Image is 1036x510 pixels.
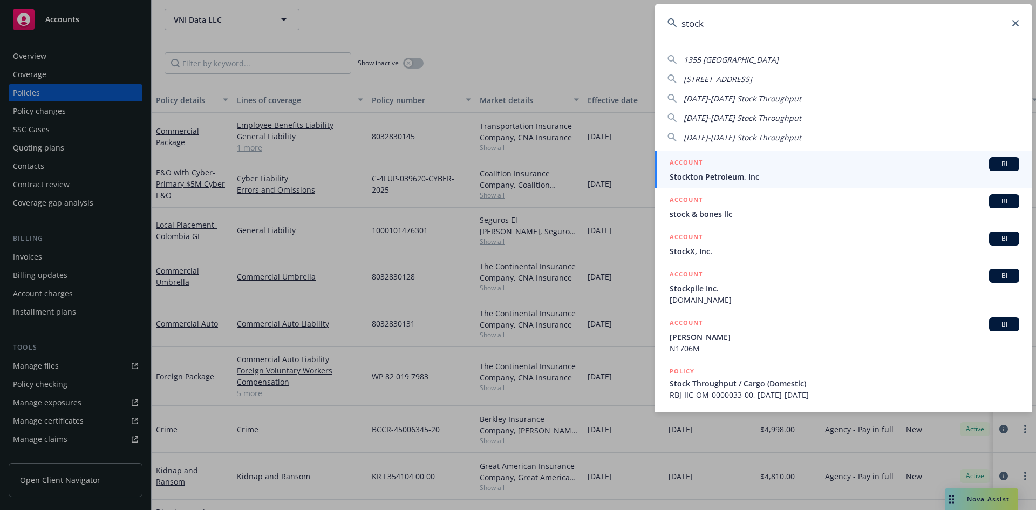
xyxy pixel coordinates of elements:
span: StockX, Inc. [670,246,1019,257]
span: Stockpile Inc. [670,283,1019,294]
span: [PERSON_NAME] [670,331,1019,343]
h5: ACCOUNT [670,157,703,170]
a: ACCOUNTBIStockton Petroleum, Inc [655,151,1032,188]
a: POLICYStock Throughput / Cargo (Domestic)RBJ-IIC-OM-0000033-00, [DATE]-[DATE] [655,360,1032,406]
a: ACCOUNTBIStockX, Inc. [655,226,1032,263]
input: Search... [655,4,1032,43]
h5: POLICY [670,366,694,377]
span: [DATE]-[DATE] Stock Throughput [684,93,801,104]
h5: ACCOUNT [670,269,703,282]
a: ACCOUNTBI[PERSON_NAME]N1706M [655,311,1032,360]
span: [DATE]-[DATE] Stock Throughput [684,113,801,123]
span: BI [993,159,1015,169]
span: RBJ-IIC-OM-0000033-00, [DATE]-[DATE] [670,389,1019,400]
span: [DATE]-[DATE] Stock Throughput [684,132,801,142]
a: ACCOUNTBIStockpile Inc.[DOMAIN_NAME] [655,263,1032,311]
span: BI [993,319,1015,329]
a: ACCOUNTBIstock & bones llc [655,188,1032,226]
span: BI [993,271,1015,281]
span: 1355 [GEOGRAPHIC_DATA] [684,55,779,65]
span: BI [993,234,1015,243]
span: N1706M [670,343,1019,354]
span: BI [993,196,1015,206]
span: [STREET_ADDRESS] [684,74,752,84]
span: Stock Throughput / Cargo (Domestic) [670,378,1019,389]
h5: ACCOUNT [670,232,703,244]
span: Stockton Petroleum, Inc [670,171,1019,182]
h5: ACCOUNT [670,194,703,207]
span: stock & bones llc [670,208,1019,220]
span: [DOMAIN_NAME] [670,294,1019,305]
h5: ACCOUNT [670,317,703,330]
